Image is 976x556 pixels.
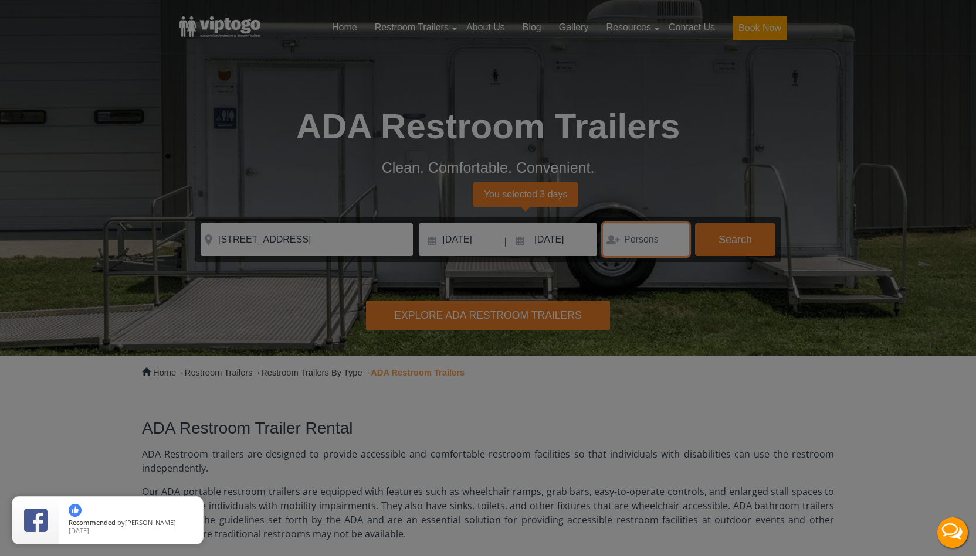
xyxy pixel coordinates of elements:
span: [DATE] [69,526,89,535]
img: thumbs up icon [69,504,82,517]
img: Review Rating [24,509,48,532]
span: Recommended [69,518,116,527]
span: by [69,519,194,527]
span: [PERSON_NAME] [125,518,176,527]
button: Live Chat [929,509,976,556]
